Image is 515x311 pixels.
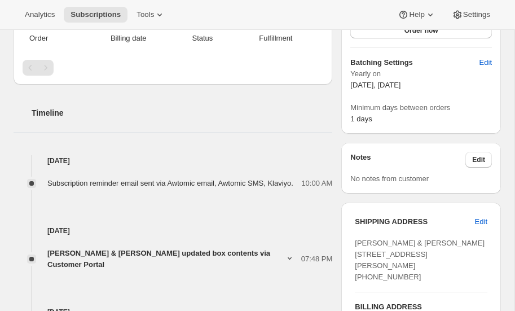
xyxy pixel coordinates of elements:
nav: Pagination [23,60,323,76]
button: Edit [473,54,499,72]
span: Status [177,33,228,44]
span: 07:48 PM [301,253,333,265]
span: Edit [479,57,492,68]
span: [DATE], [DATE] [350,81,400,89]
button: Edit [465,152,492,168]
span: 1 days [350,115,372,123]
h4: [DATE] [14,155,332,167]
button: Order now [350,23,492,38]
button: Analytics [18,7,61,23]
span: [PERSON_NAME] & [PERSON_NAME] updated box contents via Customer Portal [47,248,285,270]
span: Order now [404,26,438,35]
h3: Notes [350,152,465,168]
span: Settings [463,10,490,19]
button: Edit [468,213,494,231]
span: Edit [472,155,485,164]
span: Analytics [25,10,55,19]
h4: [DATE] [14,225,332,236]
span: [PERSON_NAME] & [PERSON_NAME] [STREET_ADDRESS][PERSON_NAME] [PHONE_NUMBER] [355,239,485,281]
button: Help [391,7,442,23]
span: Yearly on [350,68,492,80]
button: Subscriptions [64,7,127,23]
span: Help [409,10,424,19]
th: Order [23,26,83,51]
button: Tools [130,7,172,23]
h2: Timeline [32,107,332,119]
button: Settings [445,7,497,23]
button: [PERSON_NAME] & [PERSON_NAME] updated box contents via Customer Portal [47,248,294,270]
h6: Batching Settings [350,57,479,68]
span: Subscription reminder email sent via Awtomic email, Awtomic SMS, Klaviyo. [47,179,293,187]
span: Tools [137,10,154,19]
span: 10:00 AM [301,178,332,189]
span: Fulfillment [235,33,316,44]
span: Minimum days between orders [350,102,492,113]
span: No notes from customer [350,174,429,183]
span: Billing date [87,33,170,44]
h3: SHIPPING ADDRESS [355,216,474,227]
span: Edit [475,216,487,227]
span: Subscriptions [71,10,121,19]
